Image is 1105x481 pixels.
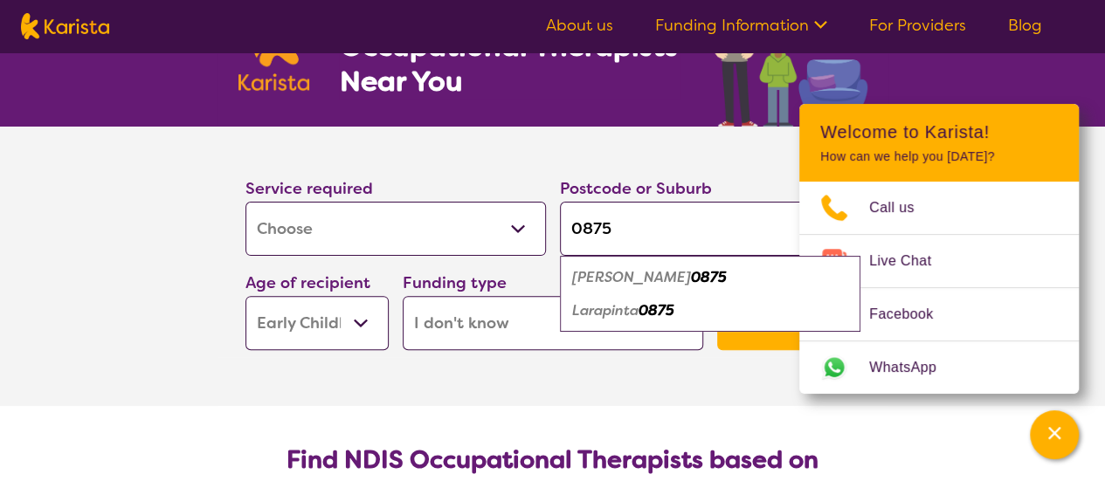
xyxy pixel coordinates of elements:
a: Funding Information [655,15,827,36]
span: Call us [869,195,936,221]
a: Blog [1008,15,1042,36]
div: Channel Menu [799,104,1079,394]
input: Type [560,202,860,256]
label: Age of recipient [245,272,370,293]
ul: Choose channel [799,182,1079,394]
em: 0875 [639,301,674,320]
label: Service required [245,178,373,199]
button: Channel Menu [1030,410,1079,459]
a: Web link opens in a new tab. [799,341,1079,394]
em: 0875 [691,268,727,286]
div: Flynn 0875 [569,261,852,294]
span: Facebook [869,301,954,327]
label: Funding type [403,272,507,293]
span: WhatsApp [869,354,957,381]
em: [PERSON_NAME] [572,268,691,286]
p: How can we help you [DATE]? [820,149,1058,164]
img: Karista logo [21,13,109,39]
h2: Welcome to Karista! [820,121,1058,142]
a: For Providers [869,15,966,36]
div: Larapinta 0875 [569,294,852,327]
label: Postcode or Suburb [560,178,712,199]
em: Larapinta [572,301,639,320]
span: Live Chat [869,248,952,274]
a: About us [546,15,613,36]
